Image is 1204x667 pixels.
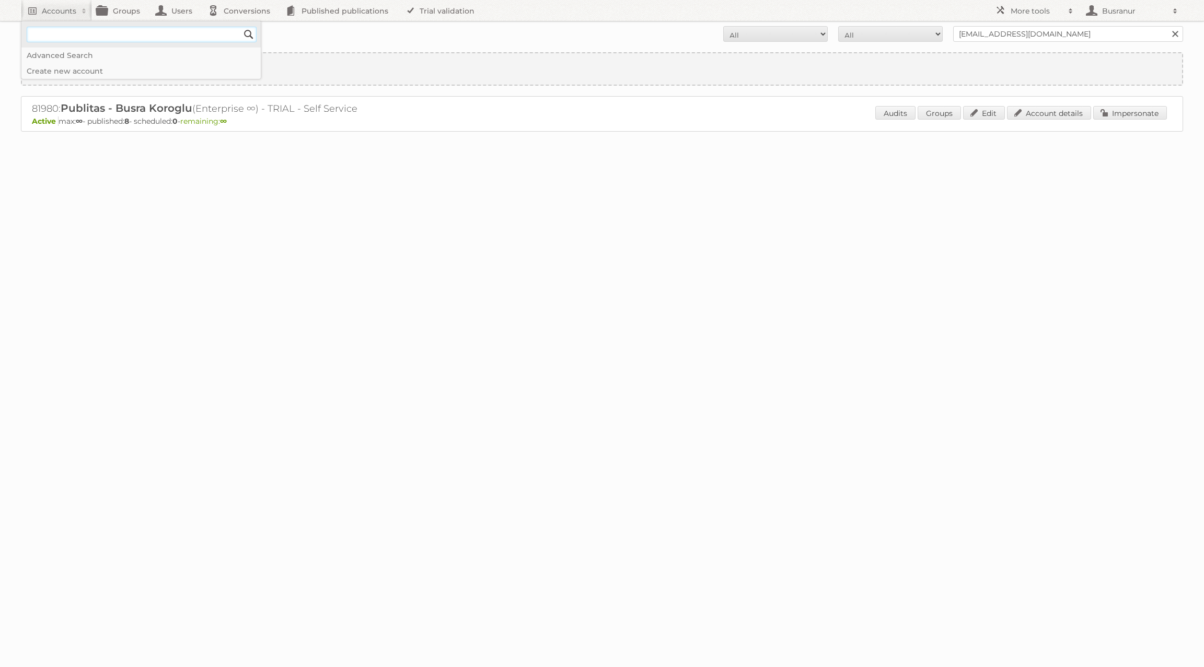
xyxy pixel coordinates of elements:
[21,48,261,63] a: Advanced Search
[32,102,398,115] h2: 81980: (Enterprise ∞) - TRIAL - Self Service
[1007,106,1091,120] a: Account details
[241,27,257,42] input: Search
[1011,6,1063,16] h2: More tools
[180,116,227,126] span: remaining:
[76,116,83,126] strong: ∞
[61,102,192,114] span: Publitas - Busra Koroglu
[963,106,1005,120] a: Edit
[172,116,178,126] strong: 0
[220,116,227,126] strong: ∞
[124,116,129,126] strong: 8
[32,116,1172,126] p: max: - published: - scheduled: -
[42,6,76,16] h2: Accounts
[1099,6,1167,16] h2: Busranur
[1093,106,1167,120] a: Impersonate
[21,63,261,79] a: Create new account
[875,106,916,120] a: Audits
[22,53,1182,85] a: Create new account
[918,106,961,120] a: Groups
[32,116,59,126] span: Active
